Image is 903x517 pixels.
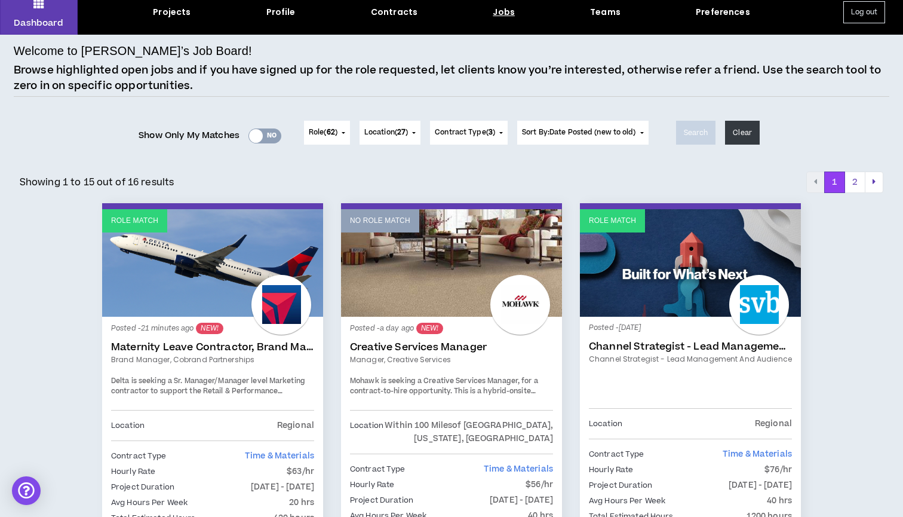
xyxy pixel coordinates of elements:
a: Channel Strategist - Lead Management and Audience [589,341,792,353]
p: Hourly Rate [111,465,155,478]
p: Posted - 21 minutes ago [111,323,314,334]
span: Delta is seeking a Sr. Manager/Manager level Marketing contractor to support the Retail & Perform... [111,376,306,418]
div: Projects [153,6,191,19]
span: Location ( ) [364,127,408,138]
span: Time & Materials [245,450,314,462]
a: Role Match [102,209,323,317]
p: Location [589,417,622,430]
span: 62 [327,127,335,137]
a: Creative Services Manager [350,341,553,353]
a: No Role Match [341,209,562,317]
button: Role(62) [304,121,350,145]
p: [DATE] - [DATE] [251,481,314,494]
a: Role Match [580,209,801,317]
p: Location [111,419,145,432]
span: Time & Materials [484,463,553,475]
button: Location(27) [360,121,420,145]
button: 1 [824,172,845,193]
p: [DATE] - [DATE] [729,479,792,492]
p: Role Match [111,215,158,227]
p: Dashboard [14,17,63,29]
p: Hourly Rate [350,478,394,491]
p: Browse highlighted open jobs and if you have signed up for the role requested, let clients know y... [14,63,890,93]
button: 2 [844,172,865,193]
button: Search [676,121,716,145]
p: Within 100 Miles of [GEOGRAPHIC_DATA], [US_STATE], [GEOGRAPHIC_DATA] [383,419,553,445]
p: $63/hr [287,465,314,478]
div: Open Intercom Messenger [12,476,41,505]
button: Contract Type(3) [430,121,508,145]
div: Contracts [371,6,417,19]
span: 3 [489,127,493,137]
p: $76/hr [764,463,792,476]
p: Hourly Rate [589,463,633,476]
span: Time & Materials [723,448,792,460]
p: Posted - a day ago [350,323,553,334]
p: Showing 1 to 15 out of 16 results [20,175,174,189]
span: Sort By: Date Posted (new to old) [522,127,636,137]
p: [DATE] - [DATE] [490,494,553,507]
span: Show Only My Matches [139,127,239,145]
a: Manager, Creative Services [350,354,553,365]
p: Regional [755,417,792,430]
sup: NEW! [196,323,223,334]
span: 27 [397,127,406,137]
p: Role Match [589,215,636,227]
button: Sort By:Date Posted (new to old) [517,121,649,145]
p: $56/hr [526,478,553,491]
button: Log out [843,1,885,23]
span: Contract Type ( ) [435,127,495,138]
p: Contract Type [111,449,167,463]
button: Clear [725,121,760,145]
p: 40 hrs [767,494,792,507]
span: Role ( ) [309,127,337,138]
p: Location [350,419,383,445]
a: Brand Manager, Cobrand Partnerships [111,354,314,365]
a: Channel Strategist - Lead Management and Audience [589,354,792,365]
p: Avg Hours Per Week [111,496,188,509]
p: Posted - [DATE] [589,323,792,334]
span: Mohawk is seeking a Creative Services Manager, for a contract-to-hire opportunity. This is a hybr... [350,376,540,418]
p: Project Duration [589,479,652,492]
sup: NEW! [416,323,443,334]
p: Avg Hours Per Week [589,494,665,507]
p: Contract Type [589,448,644,461]
p: 20 hrs [289,496,314,509]
div: Teams [590,6,621,19]
div: Profile [266,6,296,19]
div: Preferences [696,6,750,19]
p: Regional [277,419,314,432]
h4: Welcome to [PERSON_NAME]’s Job Board! [14,42,252,60]
p: Project Duration [111,481,174,494]
a: Maternity Leave Contractor, Brand Marketing Manager (Cobrand Partnerships) [111,341,314,353]
p: Contract Type [350,463,406,476]
p: Project Duration [350,494,413,507]
nav: pagination [806,172,883,193]
p: No Role Match [350,215,410,227]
